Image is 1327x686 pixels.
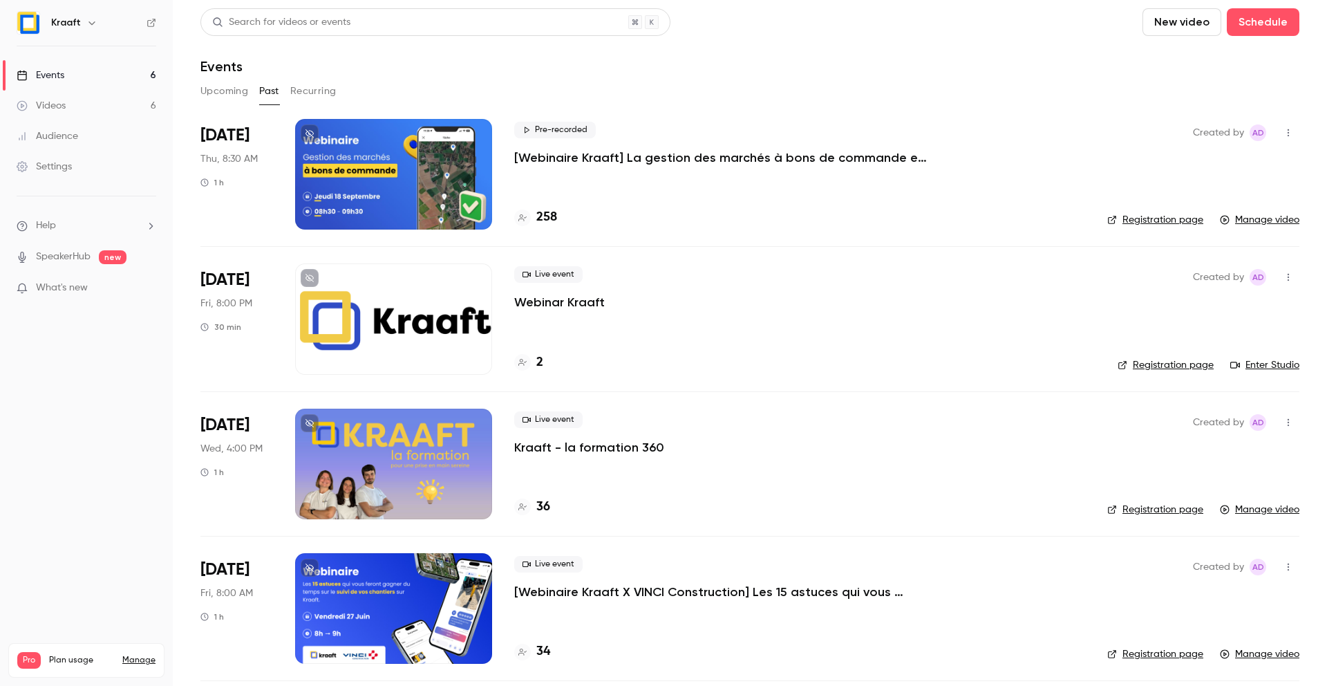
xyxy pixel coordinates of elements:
[36,281,88,295] span: What's new
[200,467,224,478] div: 1 h
[200,414,250,436] span: [DATE]
[17,99,66,113] div: Videos
[514,149,929,166] a: [Webinaire Kraaft] La gestion des marchés à bons de commande et des petites interventions
[17,68,64,82] div: Events
[1107,647,1203,661] a: Registration page
[1193,124,1244,141] span: Created by
[514,411,583,428] span: Live event
[140,282,156,295] iframe: Noticeable Trigger
[514,353,543,372] a: 2
[536,208,557,227] h4: 258
[1252,269,1264,286] span: Ad
[536,498,550,517] h4: 36
[200,269,250,291] span: [DATE]
[1250,269,1266,286] span: Alice de Guyenro
[200,559,250,581] span: [DATE]
[514,266,583,283] span: Live event
[1230,358,1299,372] a: Enter Studio
[200,119,273,230] div: Sep 18 Thu, 8:30 AM (Europe/Paris)
[99,250,126,264] span: new
[1107,503,1203,517] a: Registration page
[536,353,543,372] h4: 2
[200,263,273,374] div: Aug 15 Fri, 2:00 PM (America/New York)
[200,611,224,622] div: 1 h
[51,16,81,30] h6: Kraaft
[514,584,929,600] a: [Webinaire Kraaft X VINCI Construction] Les 15 astuces qui vous feront gagner du temps sur le sui...
[1193,559,1244,575] span: Created by
[1220,647,1299,661] a: Manage video
[200,586,253,600] span: Fri, 8:00 AM
[1118,358,1214,372] a: Registration page
[1142,8,1221,36] button: New video
[36,250,91,264] a: SpeakerHub
[536,642,550,661] h4: 34
[122,655,156,666] a: Manage
[17,219,156,233] li: help-dropdown-opener
[1252,559,1264,575] span: Ad
[200,553,273,664] div: Jun 27 Fri, 8:00 AM (Europe/Paris)
[200,152,258,166] span: Thu, 8:30 AM
[1250,559,1266,575] span: Alice de Guyenro
[17,12,39,34] img: Kraaft
[290,80,337,102] button: Recurring
[1220,213,1299,227] a: Manage video
[514,439,664,456] a: Kraaft - la formation 360
[212,15,350,30] div: Search for videos or events
[514,498,550,517] a: 36
[1250,414,1266,431] span: Alice de Guyenro
[17,652,41,669] span: Pro
[200,80,248,102] button: Upcoming
[36,219,56,233] span: Help
[1107,213,1203,227] a: Registration page
[1220,503,1299,517] a: Manage video
[200,322,241,333] div: 30 min
[514,294,605,310] a: Webinar Kraaft
[514,556,583,573] span: Live event
[1250,124,1266,141] span: Alice de Guyenro
[1227,8,1299,36] button: Schedule
[17,129,78,143] div: Audience
[1193,269,1244,286] span: Created by
[200,409,273,519] div: Jul 23 Wed, 4:00 PM (Europe/Paris)
[514,642,550,661] a: 34
[1193,414,1244,431] span: Created by
[200,442,263,456] span: Wed, 4:00 PM
[17,160,72,174] div: Settings
[514,122,596,138] span: Pre-recorded
[259,80,279,102] button: Past
[1252,414,1264,431] span: Ad
[200,124,250,147] span: [DATE]
[200,58,243,75] h1: Events
[49,655,114,666] span: Plan usage
[200,297,252,310] span: Fri, 8:00 PM
[1252,124,1264,141] span: Ad
[514,208,557,227] a: 258
[200,177,224,188] div: 1 h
